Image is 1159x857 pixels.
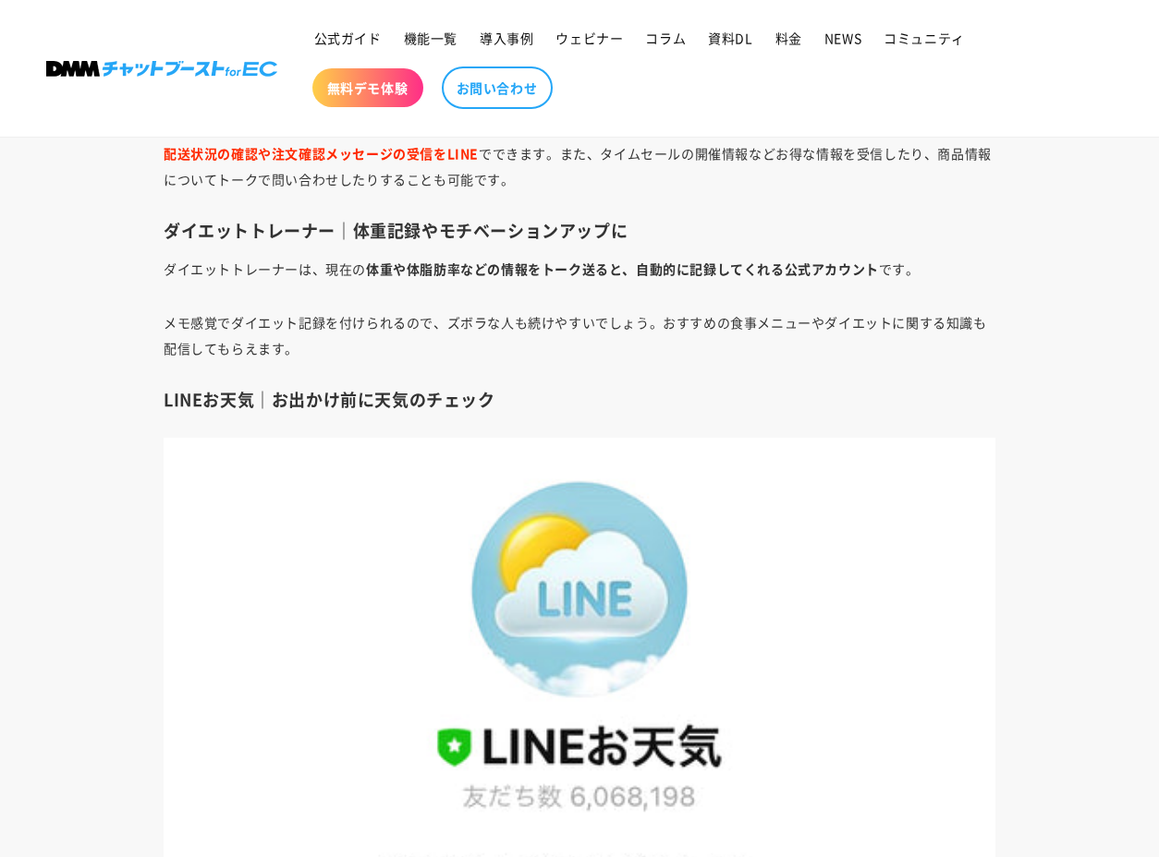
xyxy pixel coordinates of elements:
[46,61,277,77] img: 株式会社DMM Boost
[469,18,544,57] a: 導入事例
[634,18,697,57] a: コラム
[813,18,872,57] a: NEWS
[366,260,879,278] strong: 体重や体脂肪率などの情報をトーク送ると、自動的に記録してくれる公式アカウント
[480,30,533,46] span: 導入事例
[884,30,965,46] span: コミュニティ
[314,30,382,46] span: 公式ガイド
[764,18,813,57] a: 料金
[164,309,995,361] p: メモ感覚でダイエット記録を付けられるので、ズボラな人も続けやすいでしょう。おすすめの食事メニューやダイエットに関する知識も配信してもらえます。
[404,30,457,46] span: 機能一覧
[164,389,995,410] h3: LINEお天気｜お出かけ前に天気のチェック
[708,30,752,46] span: 資料DL
[164,144,479,163] strong: 配送状況の確認や注文確認メッセージの受信をLINE
[164,220,995,241] h3: ダイエットトレーナー｜体重記録やモチベーションアップに
[442,66,553,109] a: お問い合わせ
[555,30,623,46] span: ウェビナー
[303,18,393,57] a: 公式ガイド
[645,30,686,46] span: コラム
[697,18,763,57] a: 資料DL
[775,30,802,46] span: 料金
[872,18,976,57] a: コミュニティ
[327,79,409,96] span: 無料デモ体験
[164,140,995,192] p: でできます。また、タイムセールの開催情報などお得な情報を受信したり、商品情報についてトークで問い合わせしたりすることも可能です。
[824,30,861,46] span: NEWS
[457,79,538,96] span: お問い合わせ
[164,256,995,282] p: ダイエットトレーナーは、現在の です。
[312,68,423,107] a: 無料デモ体験
[393,18,469,57] a: 機能一覧
[544,18,634,57] a: ウェビナー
